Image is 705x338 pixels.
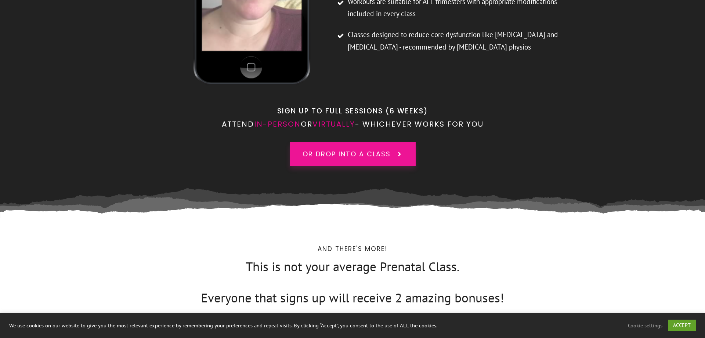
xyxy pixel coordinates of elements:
[303,149,391,159] span: or drop into a class
[668,320,696,331] a: ACCEPT
[133,118,572,131] p: Attend or - whichever works for you
[133,287,572,318] p: Everyone that signs up will receive 2 amazing bonuses!
[290,142,416,166] a: or drop into a class
[254,119,301,129] span: in-person
[628,322,662,329] a: Cookie settings
[312,119,355,129] span: virtually
[9,322,490,329] div: We use cookies on our website to give you the most relevant experience by remembering your prefer...
[133,255,572,287] p: This is not your average Prenatal Class.
[348,29,572,53] span: Classes designed to reduce core dysfunction like [MEDICAL_DATA] and [MEDICAL_DATA] - recommended ...
[277,106,428,116] span: sign up to full sessions (6 weeks)
[133,244,572,255] p: And There's more!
